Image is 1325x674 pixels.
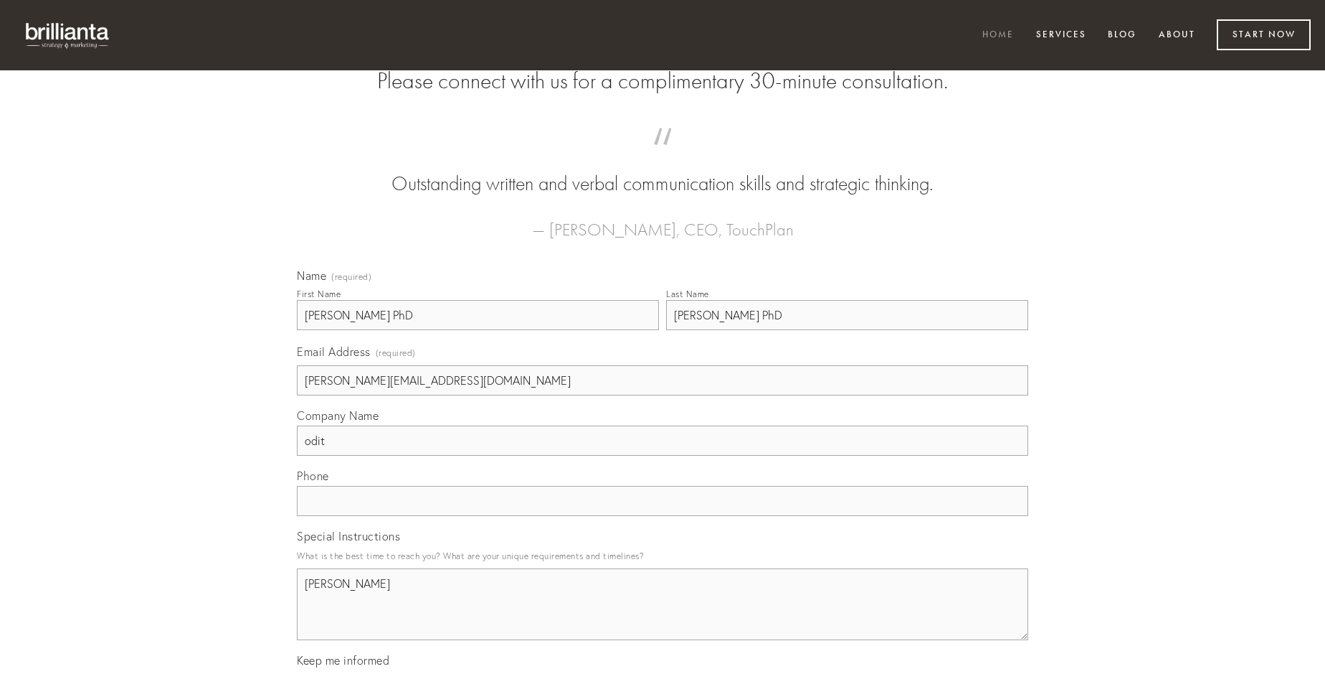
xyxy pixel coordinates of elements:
span: Phone [297,469,329,483]
div: First Name [297,289,341,299]
span: “ [320,142,1005,170]
span: Email Address [297,345,371,359]
span: Special Instructions [297,529,400,543]
span: Name [297,268,326,283]
figcaption: — [PERSON_NAME], CEO, TouchPlan [320,198,1005,244]
a: Blog [1098,24,1146,47]
span: Keep me informed [297,653,389,668]
textarea: [PERSON_NAME] [297,568,1028,640]
img: brillianta - research, strategy, marketing [14,14,122,56]
a: Services [1027,24,1096,47]
a: About [1149,24,1205,47]
a: Home [973,24,1023,47]
blockquote: Outstanding written and verbal communication skills and strategic thinking. [320,142,1005,198]
span: (required) [376,343,416,362]
div: Last Name [666,289,709,299]
h2: Please connect with us for a complimentary 30-minute consultation. [297,67,1028,95]
span: Company Name [297,408,379,423]
span: (required) [331,273,371,281]
a: Start Now [1217,19,1311,50]
p: What is the best time to reach you? What are your unique requirements and timelines? [297,546,1028,566]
